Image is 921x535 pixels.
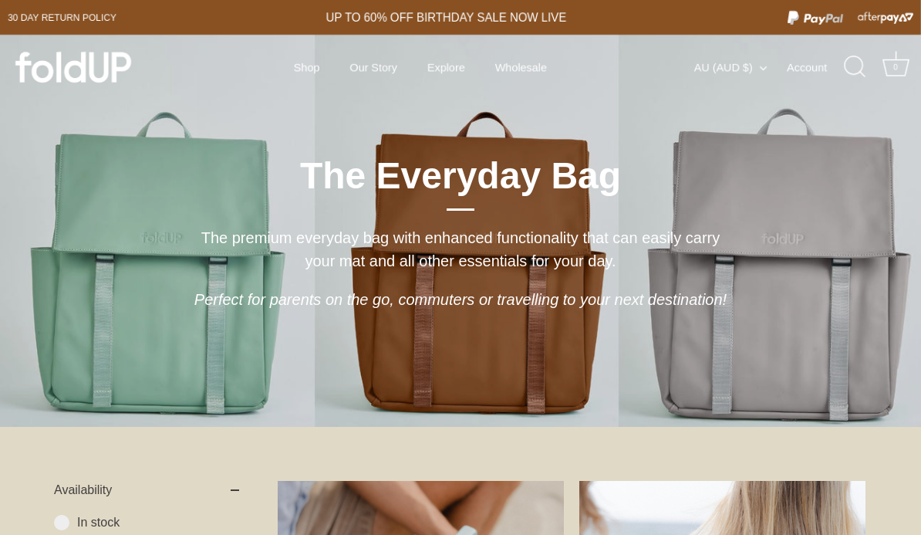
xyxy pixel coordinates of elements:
[281,52,333,82] a: Shop
[414,52,478,82] a: Explore
[194,291,727,308] em: Perfect for parents on the go, commuters or travelling to your next destination!
[8,8,116,27] a: 30 day Return policy
[15,52,131,83] img: foldUP
[694,60,784,74] button: AU (AUD $)
[787,58,842,76] a: Account
[481,52,560,82] a: Wholesale
[256,52,585,82] div: Primary navigation
[187,153,734,211] h1: The Everyday Bag
[54,466,239,515] summary: Availability
[201,229,720,269] span: The premium everyday bag with enhanced functionality that can easily carry your mat and all other...
[15,52,162,83] a: foldUP
[879,50,913,84] a: Cart
[77,515,239,530] span: In stock
[888,59,903,75] div: 0
[838,50,872,84] a: Search
[336,52,410,82] a: Our Story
